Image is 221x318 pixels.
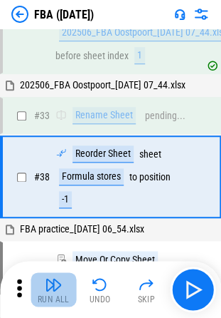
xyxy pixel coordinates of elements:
button: Run All [31,272,76,307]
div: 1 [134,47,145,64]
img: Main button [181,278,204,301]
div: Reorder Sheet [72,145,134,163]
span: 202506_FBA Oostpoort_[DATE] 07_44.xlsx [20,79,185,91]
span: # 33 [34,110,50,121]
div: Move Or Copy Sheet [72,251,158,268]
div: FBA ([DATE]) [34,8,94,21]
div: -1 [59,191,72,208]
img: Support [174,9,185,20]
div: Rename Sheet [72,107,136,124]
div: Skip [137,295,155,304]
img: Run All [45,276,62,293]
img: Undo [92,276,109,293]
button: Skip [124,272,169,307]
div: sheet [139,149,161,160]
span: # 38 [34,171,50,183]
img: Skip [138,276,155,293]
span: FBA practice_[DATE] 06_54.xlsx [20,223,144,235]
div: Formula stores [59,168,124,185]
img: Settings menu [193,6,210,23]
div: Run All [38,295,70,304]
img: Back [11,6,28,23]
button: Undo [77,272,123,307]
div: Undo [90,295,111,304]
div: to position [129,172,171,183]
div: before sheet index [55,51,129,61]
div: pending... [145,111,185,121]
